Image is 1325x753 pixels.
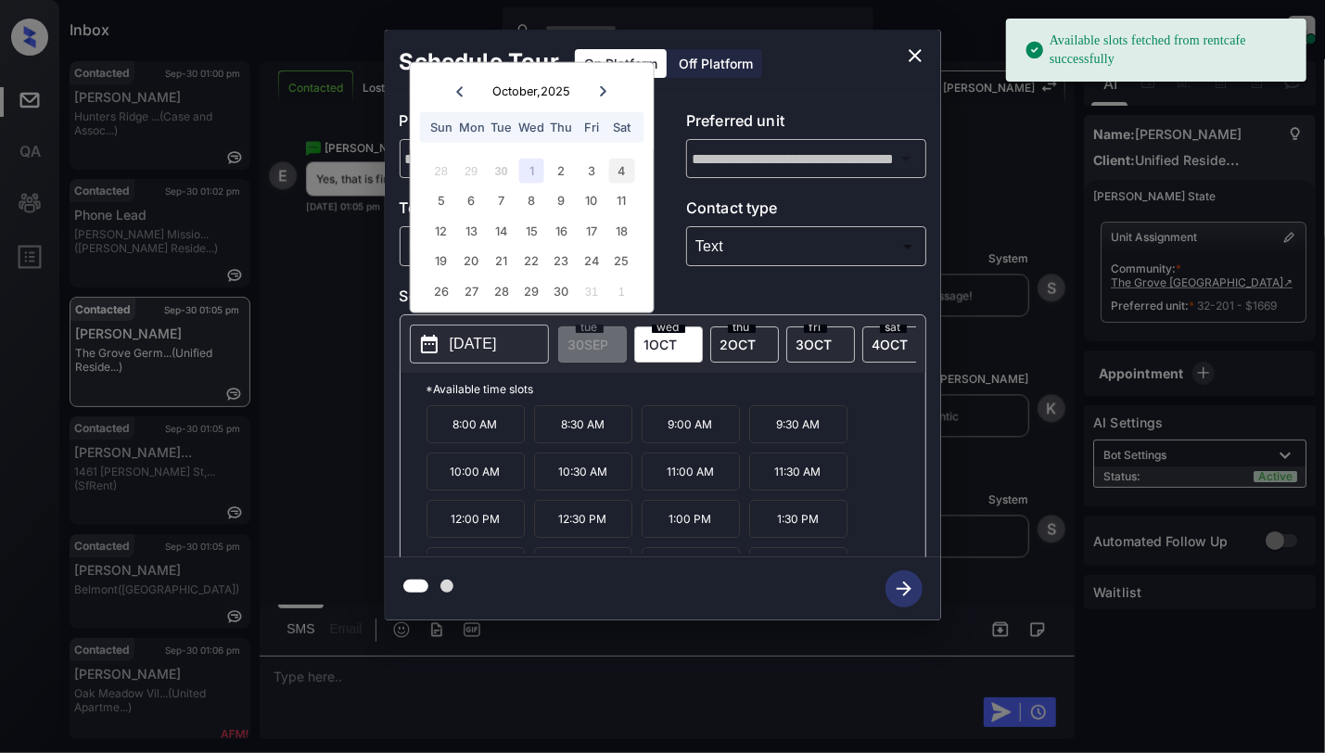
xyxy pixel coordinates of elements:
[385,30,574,95] h2: Schedule Tour
[728,322,756,333] span: thu
[874,565,934,613] button: btn-next
[489,115,514,140] div: Tue
[873,337,909,352] span: 4 OCT
[427,405,525,443] p: 8:00 AM
[804,322,827,333] span: fri
[427,500,525,538] p: 12:00 PM
[642,547,740,585] p: 3:00 PM
[489,249,514,274] div: Choose Tuesday, October 21st, 2025
[796,337,833,352] span: 3 OCT
[652,322,685,333] span: wed
[691,231,922,262] div: Text
[428,188,453,213] div: Choose Sunday, October 5th, 2025
[519,188,544,213] div: Choose Wednesday, October 8th, 2025
[720,337,757,352] span: 2 OCT
[549,115,574,140] div: Thu
[609,188,634,213] div: Choose Saturday, October 11th, 2025
[427,547,525,585] p: 2:00 PM
[644,337,678,352] span: 1 OCT
[534,547,632,585] p: 2:30 PM
[428,278,453,303] div: Choose Sunday, October 26th, 2025
[669,49,762,78] div: Off Platform
[634,326,703,363] div: date-select
[519,158,544,183] div: Choose Wednesday, October 1st, 2025
[549,188,574,213] div: Choose Thursday, October 9th, 2025
[642,500,740,538] p: 1:00 PM
[459,218,484,243] div: Choose Monday, October 13th, 2025
[880,322,907,333] span: sat
[410,325,549,364] button: [DATE]
[609,218,634,243] div: Choose Saturday, October 18th, 2025
[400,285,926,314] p: Select slot
[428,115,453,140] div: Sun
[459,188,484,213] div: Choose Monday, October 6th, 2025
[459,158,484,183] div: Not available Monday, September 29th, 2025
[580,218,605,243] div: Choose Friday, October 17th, 2025
[489,158,514,183] div: Not available Tuesday, September 30th, 2025
[580,115,605,140] div: Fri
[450,333,497,355] p: [DATE]
[549,249,574,274] div: Choose Thursday, October 23rd, 2025
[1025,24,1292,76] div: Available slots fetched from rentcafe successfully
[609,158,634,183] div: Choose Saturday, October 4th, 2025
[549,158,574,183] div: Choose Thursday, October 2nd, 2025
[400,109,640,139] p: Preferred community
[459,278,484,303] div: Choose Monday, October 27th, 2025
[519,278,544,303] div: Choose Wednesday, October 29th, 2025
[580,278,605,303] div: Not available Friday, October 31st, 2025
[489,188,514,213] div: Choose Tuesday, October 7th, 2025
[609,249,634,274] div: Choose Saturday, October 25th, 2025
[862,326,931,363] div: date-select
[609,278,634,303] div: Not available Saturday, November 1st, 2025
[492,84,570,98] div: October , 2025
[428,249,453,274] div: Choose Sunday, October 19th, 2025
[534,453,632,491] p: 10:30 AM
[519,249,544,274] div: Choose Wednesday, October 22nd, 2025
[519,115,544,140] div: Wed
[642,405,740,443] p: 9:00 AM
[580,249,605,274] div: Choose Friday, October 24th, 2025
[786,326,855,363] div: date-select
[549,218,574,243] div: Choose Thursday, October 16th, 2025
[897,37,934,74] button: close
[749,453,847,491] p: 11:30 AM
[534,405,632,443] p: 8:30 AM
[749,500,847,538] p: 1:30 PM
[489,218,514,243] div: Choose Tuesday, October 14th, 2025
[580,158,605,183] div: Choose Friday, October 3rd, 2025
[428,218,453,243] div: Choose Sunday, October 12th, 2025
[749,405,847,443] p: 9:30 AM
[400,197,640,226] p: Tour type
[749,547,847,585] p: 3:30 PM
[427,373,925,405] p: *Available time slots
[580,188,605,213] div: Choose Friday, October 10th, 2025
[686,197,926,226] p: Contact type
[710,326,779,363] div: date-select
[459,115,484,140] div: Mon
[416,156,647,306] div: month 2025-10
[575,49,667,78] div: On Platform
[404,231,635,262] div: In Person
[642,453,740,491] p: 11:00 AM
[459,249,484,274] div: Choose Monday, October 20th, 2025
[427,453,525,491] p: 10:00 AM
[489,278,514,303] div: Choose Tuesday, October 28th, 2025
[609,115,634,140] div: Sat
[428,158,453,183] div: Not available Sunday, September 28th, 2025
[549,278,574,303] div: Choose Thursday, October 30th, 2025
[534,500,632,538] p: 12:30 PM
[686,109,926,139] p: Preferred unit
[519,218,544,243] div: Choose Wednesday, October 15th, 2025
